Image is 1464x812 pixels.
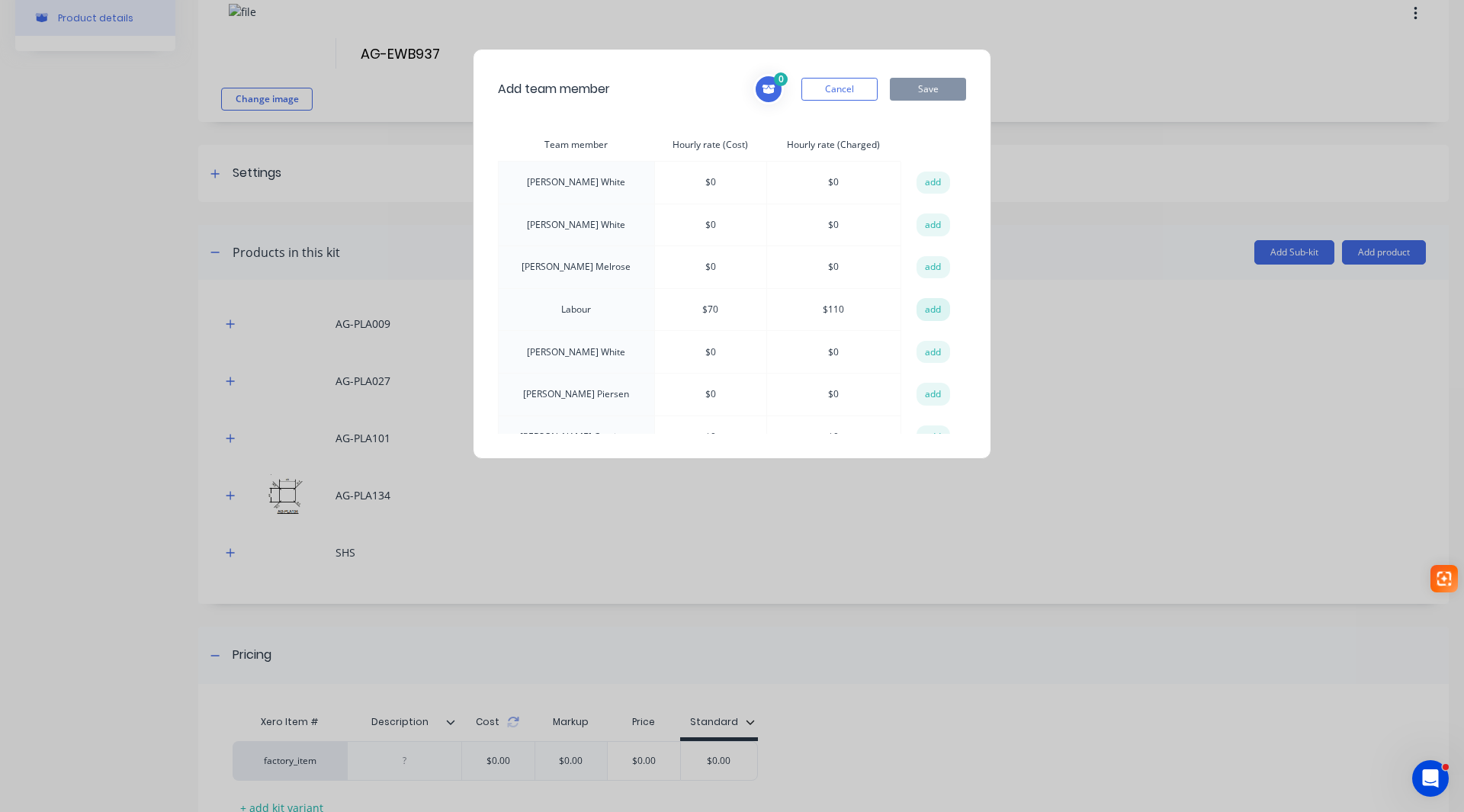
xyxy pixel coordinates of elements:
[917,172,950,194] button: add
[498,80,610,98] span: Add team member
[499,129,655,162] th: Team member
[917,256,950,279] button: add
[654,416,766,458] td: $ 0
[499,288,655,331] td: Labour
[766,331,901,374] td: $ 0
[917,383,950,406] button: add
[766,288,901,331] td: $ 110
[1412,760,1449,797] iframe: Intercom live chat
[917,298,950,321] button: add
[766,129,901,162] th: Hourly rate (Charged)
[654,288,766,331] td: $ 70
[654,129,766,162] th: Hourly rate (Cost)
[499,162,655,204] td: [PERSON_NAME] White
[774,72,788,86] span: 0
[654,204,766,246] td: $ 0
[499,373,655,416] td: [PERSON_NAME] Piersen
[766,204,901,246] td: $ 0
[917,213,950,236] button: add
[654,373,766,416] td: $ 0
[499,416,655,458] td: [PERSON_NAME] Cravigan
[766,162,901,204] td: $ 0
[917,425,950,448] button: add
[917,341,950,364] button: add
[499,204,655,246] td: [PERSON_NAME] White
[890,78,966,101] button: Save
[766,416,901,458] td: $ 0
[801,78,878,101] button: Cancel
[499,246,655,289] td: [PERSON_NAME] Melrose
[654,331,766,374] td: $ 0
[499,331,655,374] td: [PERSON_NAME] White
[766,246,901,289] td: $ 0
[766,373,901,416] td: $ 0
[901,129,965,162] th: action
[654,246,766,289] td: $ 0
[654,162,766,204] td: $ 0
